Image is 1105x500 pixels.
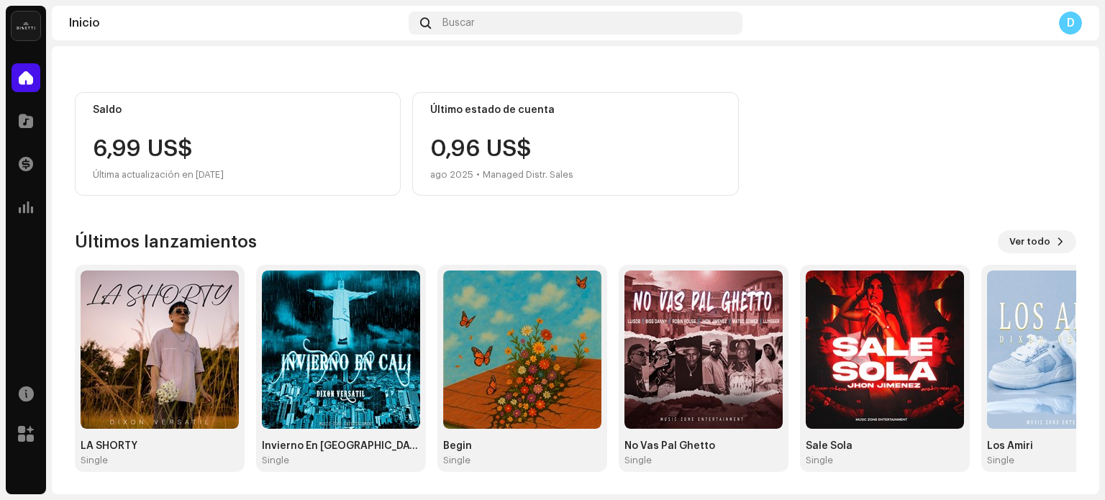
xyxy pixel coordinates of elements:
img: 8bb71452-b0a3-4d0d-af20-71b23edfe9bd [806,271,964,429]
img: 02a7c2d3-3c89-4098-b12f-2ff2945c95ee [12,12,40,40]
re-o-card-value: Último estado de cuenta [412,92,738,196]
div: No Vas Pal Ghetto [624,440,783,452]
h3: Últimos lanzamientos [75,230,257,253]
div: Managed Distr. Sales [483,166,573,183]
img: 05f3d59b-289b-4497-aa34-a6298facae6a [262,271,420,429]
div: Último estado de cuenta [430,104,720,116]
div: • [476,166,480,183]
div: D [1059,12,1082,35]
div: Single [624,455,652,466]
span: Ver todo [1009,227,1050,256]
div: Single [443,455,470,466]
div: ago 2025 [430,166,473,183]
button: Ver todo [998,230,1076,253]
div: Begin [443,440,601,452]
div: Inicio [69,17,403,29]
div: Sale Sola [806,440,964,452]
div: Single [262,455,289,466]
div: Invierno En [GEOGRAPHIC_DATA] [262,440,420,452]
img: 1bd36fab-a6e9-4a07-b2a8-5473d0b9c5d8 [443,271,601,429]
div: Single [987,455,1014,466]
span: Buscar [442,17,475,29]
div: Última actualización en [DATE] [93,166,383,183]
img: 52663954-3ade-43e2-8226-818b48ee094c [81,271,239,429]
div: Single [81,455,108,466]
img: 4701e7cf-819b-4df9-8f22-7b08aa4171f4 [624,271,783,429]
re-o-card-value: Saldo [75,92,401,196]
div: Single [806,455,833,466]
div: LA SHORTY [81,440,239,452]
div: Saldo [93,104,383,116]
